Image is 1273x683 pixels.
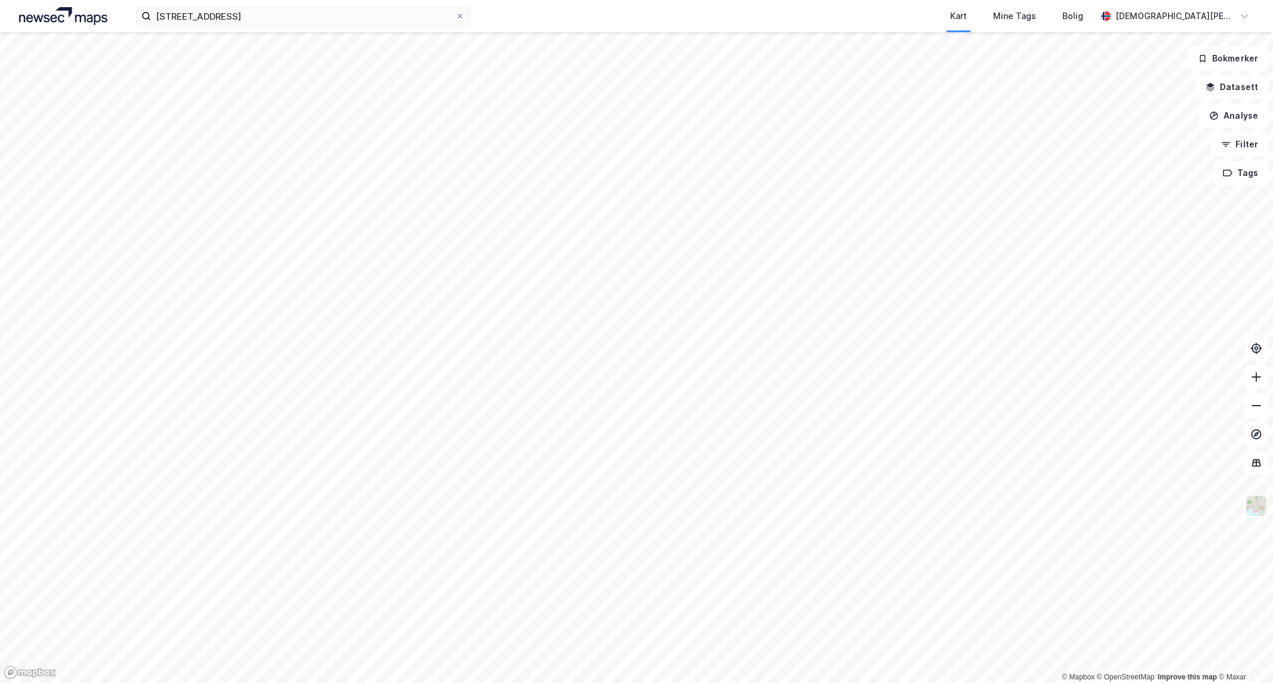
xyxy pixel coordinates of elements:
[1211,132,1268,156] button: Filter
[1213,161,1268,185] button: Tags
[1062,673,1095,681] a: Mapbox
[4,666,56,679] a: Mapbox homepage
[1188,47,1268,70] button: Bokmerker
[1245,495,1268,517] img: Z
[1195,75,1268,99] button: Datasett
[1097,673,1155,681] a: OpenStreetMap
[1199,104,1268,128] button: Analyse
[950,9,967,23] div: Kart
[151,7,455,25] input: Søk på adresse, matrikkel, gårdeiere, leietakere eller personer
[993,9,1036,23] div: Mine Tags
[19,7,107,25] img: logo.a4113a55bc3d86da70a041830d287a7e.svg
[1115,9,1235,23] div: [DEMOGRAPHIC_DATA][PERSON_NAME]
[1158,673,1217,681] a: Improve this map
[1213,626,1273,683] div: Kontrollprogram for chat
[1062,9,1083,23] div: Bolig
[1213,626,1273,683] iframe: Chat Widget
